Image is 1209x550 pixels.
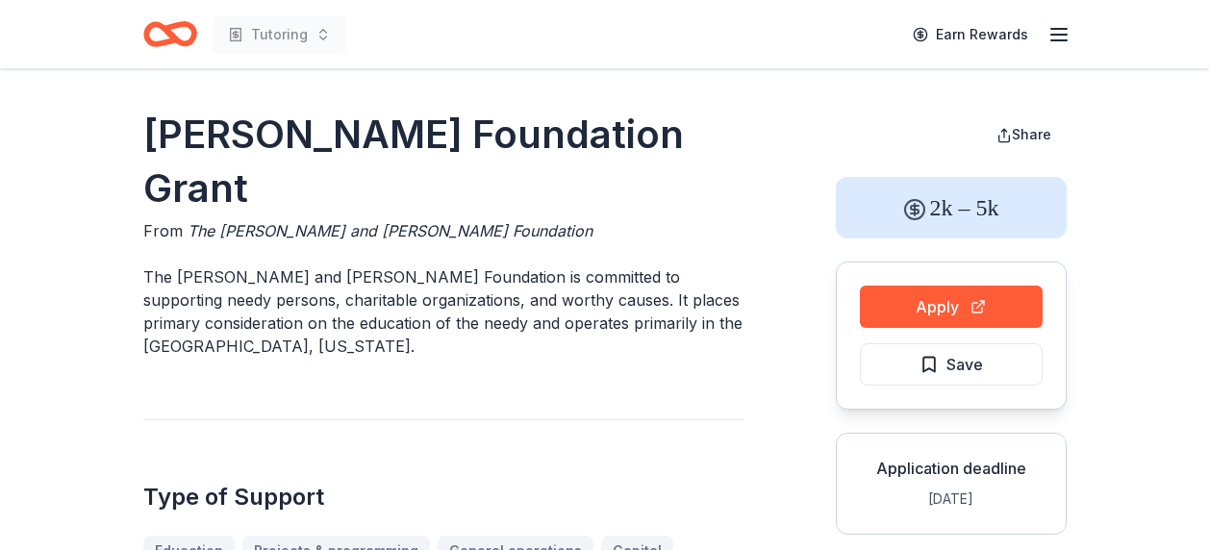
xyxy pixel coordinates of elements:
div: 2k – 5k [836,177,1067,238]
button: Tutoring [213,15,346,54]
p: The [PERSON_NAME] and [PERSON_NAME] Foundation is committed to supporting needy persons, charitab... [143,265,743,358]
div: From [143,219,743,242]
button: Save [860,343,1043,386]
span: Share [1012,126,1051,142]
div: Application deadline [852,457,1050,480]
a: Earn Rewards [901,17,1040,52]
a: Home [143,12,197,57]
div: [DATE] [852,487,1050,511]
button: Share [981,115,1067,154]
h2: Type of Support [143,482,743,512]
span: The [PERSON_NAME] and [PERSON_NAME] Foundation [188,221,592,240]
span: Tutoring [251,23,308,46]
h1: [PERSON_NAME] Foundation Grant [143,108,743,215]
span: Save [946,352,983,377]
button: Apply [860,286,1043,328]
